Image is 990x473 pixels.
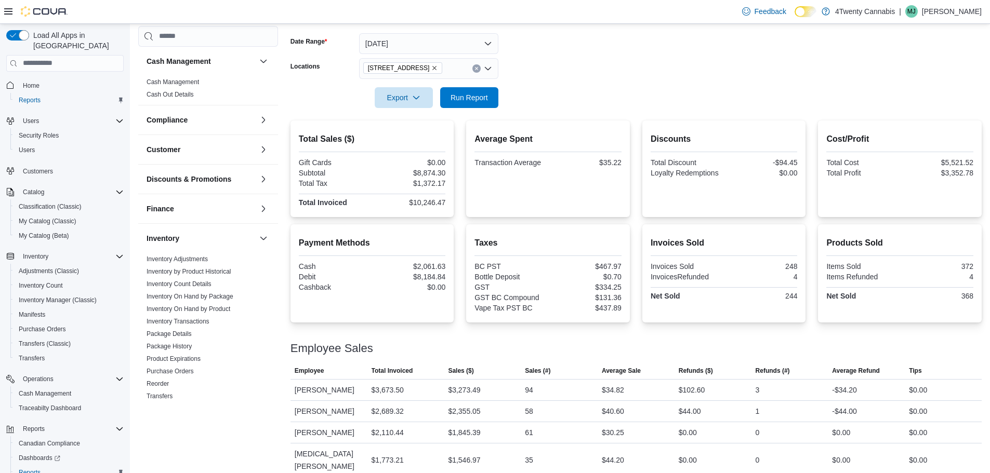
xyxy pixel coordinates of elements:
span: Inventory Manager (Classic) [15,294,124,306]
button: Cash Management [10,386,128,401]
button: Users [2,114,128,128]
span: Home [23,82,39,90]
h3: Inventory [147,233,179,244]
span: Reports [23,425,45,433]
div: 372 [902,262,973,271]
span: Purchase Orders [147,367,194,375]
span: Purchase Orders [15,323,124,335]
span: Home [19,79,124,92]
span: Customers [19,165,124,178]
button: Inventory [257,232,270,245]
button: Cash Management [257,55,270,67]
p: 4Twenty Cannabis [835,5,895,18]
span: Reports [15,94,124,106]
div: [PERSON_NAME] [291,380,367,400]
span: Inventory Count [15,279,124,292]
button: Finance [147,204,255,214]
div: 4 [902,273,973,281]
p: [PERSON_NAME] [922,5,982,18]
div: -$44.00 [832,405,856,417]
div: $0.00 [679,426,697,439]
a: Transfers [15,352,49,364]
a: Security Roles [15,129,63,142]
span: Customers [23,167,53,175]
span: Adjustments (Classic) [15,265,124,277]
button: Purchase Orders [10,322,128,336]
span: Reports [19,423,124,435]
div: Total Cost [826,158,897,167]
button: Reports [2,422,128,436]
a: Adjustments (Classic) [15,265,83,277]
a: Inventory Transactions [147,318,209,325]
a: Inventory Adjustments [147,255,208,263]
div: 61 [525,426,533,439]
a: Inventory On Hand by Package [147,293,233,300]
a: Package History [147,343,192,350]
span: Catalog [19,186,124,198]
strong: Net Sold [826,292,856,300]
div: GST [474,283,546,291]
span: Operations [19,373,124,385]
div: 244 [726,292,797,300]
span: 3441 Kingsway Ave [363,62,443,74]
a: Transfers (Classic) [15,337,75,350]
button: My Catalog (Classic) [10,214,128,228]
button: Security Roles [10,128,128,143]
a: Reorder [147,380,169,387]
button: Inventory [147,233,255,244]
span: Manifests [15,308,124,321]
div: $8,184.84 [374,273,445,281]
span: MJ [907,5,916,18]
div: $3,273.49 [448,384,480,396]
div: $44.00 [679,405,701,417]
span: Transfers [15,352,124,364]
button: Compliance [147,115,255,125]
h2: Average Spent [474,133,622,145]
div: $1,773.21 [372,454,404,466]
span: My Catalog (Beta) [19,232,69,240]
a: Manifests [15,308,49,321]
button: Home [2,78,128,93]
h3: Finance [147,204,174,214]
button: Reports [19,423,49,435]
div: BC PST [474,262,546,271]
a: Purchase Orders [15,323,70,335]
a: Home [19,79,44,92]
h2: Payment Methods [299,237,446,249]
a: My Catalog (Classic) [15,215,81,227]
div: $0.00 [832,454,850,466]
div: $35.22 [550,158,622,167]
span: Traceabilty Dashboard [19,404,81,412]
div: $0.00 [374,283,445,291]
div: 4 [726,273,797,281]
button: Adjustments (Classic) [10,264,128,278]
button: Customer [147,144,255,155]
button: My Catalog (Beta) [10,228,128,243]
div: 0 [756,454,760,466]
span: Inventory Count Details [147,280,212,288]
div: Total Discount [651,158,722,167]
div: Cash [299,262,370,271]
span: Load All Apps in [GEOGRAPHIC_DATA] [29,30,124,51]
span: Sales (#) [525,367,550,375]
span: Transfers (Classic) [15,337,124,350]
button: Transfers [10,351,128,366]
span: Feedback [755,6,786,17]
span: Inventory Manager (Classic) [19,296,97,304]
label: Date Range [291,37,327,46]
span: Cash Out Details [147,90,194,99]
button: Users [19,115,43,127]
span: Operations [23,375,54,383]
span: Canadian Compliance [15,437,124,450]
div: Loyalty Redemptions [651,169,722,177]
h2: Cost/Profit [826,133,973,145]
button: Inventory [19,250,52,263]
span: Refunds ($) [679,367,713,375]
a: Transfers [147,393,173,400]
div: $334.25 [550,283,622,291]
span: Product Expirations [147,355,201,363]
button: Export [375,87,433,108]
a: Inventory Count [15,279,67,292]
span: Inventory On Hand by Product [147,305,230,313]
span: Transfers [147,392,173,400]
